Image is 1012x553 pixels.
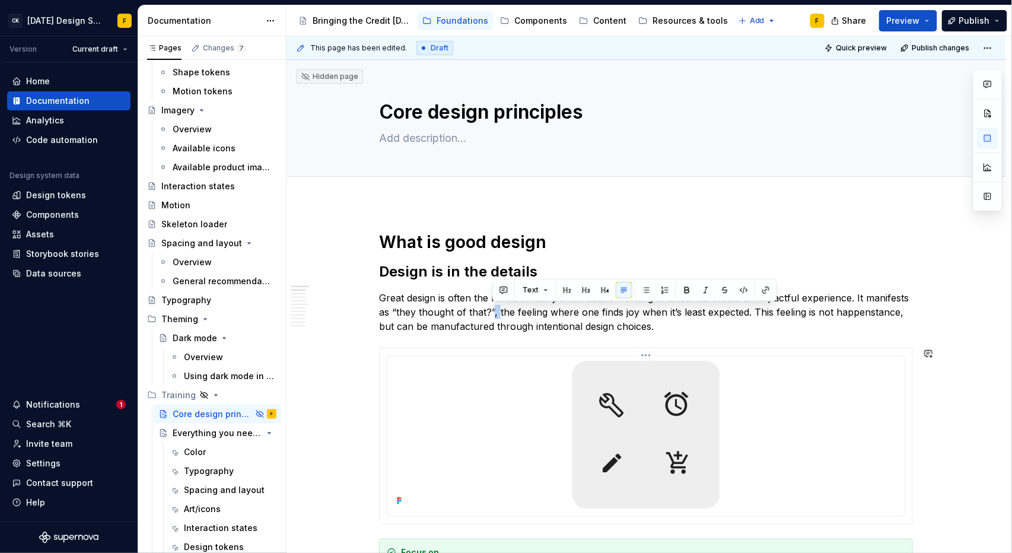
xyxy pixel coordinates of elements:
[7,131,131,150] a: Code automation
[735,12,779,29] button: Add
[184,351,223,363] div: Overview
[294,9,733,33] div: Page tree
[26,134,98,146] div: Code automation
[593,15,626,27] div: Content
[897,40,975,56] button: Publish changes
[7,244,131,263] a: Storybook stories
[7,415,131,434] button: Search ⌘K
[27,15,103,27] div: [DATE] Design System
[203,43,246,53] div: Changes
[184,370,274,382] div: Using dark mode in Figma
[836,43,887,53] span: Quick preview
[161,104,195,116] div: Imagery
[184,522,257,534] div: Interaction states
[7,395,131,414] button: Notifications1
[123,16,126,26] div: F
[26,418,71,430] div: Search ⌘K
[142,177,281,196] a: Interaction states
[7,473,131,492] button: Contact support
[8,14,23,28] div: CK
[523,285,539,295] span: Text
[142,196,281,215] a: Motion
[9,45,37,54] div: Version
[7,493,131,512] button: Help
[154,120,281,139] a: Overview
[7,72,131,91] a: Home
[26,438,72,450] div: Invite team
[437,15,488,27] div: Foundations
[173,123,212,135] div: Overview
[161,294,211,306] div: Typography
[431,43,448,53] span: Draft
[142,291,281,310] a: Typography
[154,82,281,101] a: Motion tokens
[147,43,182,53] div: Pages
[173,256,212,268] div: Overview
[142,310,281,329] div: Theming
[26,457,61,469] div: Settings
[173,408,252,420] div: Core design principles
[165,462,281,481] a: Typography
[7,205,131,224] a: Components
[816,16,819,26] div: F
[173,161,270,173] div: Available product imagery
[379,231,913,253] h1: What is good design
[173,85,233,97] div: Motion tokens
[154,272,281,291] a: General recommendations
[517,282,553,298] button: Text
[7,454,131,473] a: Settings
[116,400,126,409] span: 1
[165,348,281,367] a: Overview
[825,10,874,31] button: Share
[142,215,281,234] a: Skeleton loader
[26,75,50,87] div: Home
[26,209,79,221] div: Components
[165,481,281,500] a: Spacing and layout
[184,446,206,458] div: Color
[165,500,281,519] a: Art/icons
[574,11,631,30] a: Content
[184,503,221,515] div: Art/icons
[142,386,281,405] div: Training
[161,237,242,249] div: Spacing and layout
[495,11,572,30] a: Components
[26,248,99,260] div: Storybook stories
[7,186,131,205] a: Design tokens
[7,264,131,283] a: Data sources
[379,291,913,333] p: Great design is often the result of many small details working in unison to create an impactful e...
[26,497,45,508] div: Help
[653,15,728,27] div: Resources & tools
[154,139,281,158] a: Available icons
[26,268,81,279] div: Data sources
[184,465,234,477] div: Typography
[148,15,260,27] div: Documentation
[67,41,133,58] button: Current draft
[165,367,281,386] a: Using dark mode in Figma
[7,225,131,244] a: Assets
[165,519,281,538] a: Interaction states
[879,10,937,31] button: Preview
[161,180,235,192] div: Interaction states
[301,72,358,81] div: Hidden page
[142,101,281,120] a: Imagery
[142,234,281,253] a: Spacing and layout
[39,532,98,544] svg: Supernova Logo
[418,11,493,30] a: Foundations
[313,15,410,27] div: Bringing the Credit [DATE] brand to life across products
[842,15,867,27] span: Share
[2,8,135,33] button: CK[DATE] Design SystemF
[173,427,262,439] div: Everything you need to know
[26,95,90,107] div: Documentation
[377,98,911,126] textarea: Core design principles
[154,424,281,443] a: Everything you need to know
[237,43,246,53] span: 7
[173,275,270,287] div: General recommendations
[173,66,230,78] div: Shape tokens
[161,313,198,325] div: Theming
[173,142,236,154] div: Available icons
[72,45,118,54] span: Current draft
[9,171,79,180] div: Design system data
[310,43,407,53] span: This page has been edited.
[514,15,567,27] div: Components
